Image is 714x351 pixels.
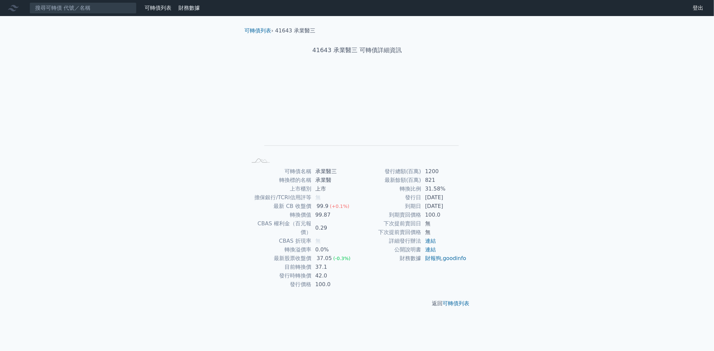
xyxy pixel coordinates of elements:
[443,300,470,307] a: 可轉債列表
[421,202,467,211] td: [DATE]
[425,255,441,261] a: 財報狗
[311,167,357,176] td: 承業醫三
[315,238,321,244] span: 無
[425,238,436,244] a: 連結
[333,256,351,261] span: (-0.3%)
[245,27,273,35] li: ›
[357,193,421,202] td: 發行日
[315,202,330,211] div: 99.9
[357,237,421,245] td: 詳細發行辦法
[421,254,467,263] td: ,
[425,246,436,253] a: 連結
[311,211,357,219] td: 99.87
[247,271,311,280] td: 發行時轉換價
[421,185,467,193] td: 31.58%
[311,219,357,237] td: 0.29
[247,211,311,219] td: 轉換價值
[245,27,271,34] a: 可轉債列表
[247,176,311,185] td: 轉換標的名稱
[357,176,421,185] td: 最新餘額(百萬)
[29,2,137,14] input: 搜尋可轉債 代號／名稱
[443,255,466,261] a: goodinfo
[357,245,421,254] td: 公開說明書
[357,167,421,176] td: 發行總額(百萬)
[311,263,357,271] td: 37.1
[357,185,421,193] td: 轉換比例
[247,280,311,289] td: 發行價格
[357,211,421,219] td: 到期賣回價格
[247,237,311,245] td: CBAS 折現率
[357,219,421,228] td: 下次提前賣回日
[239,45,475,55] h1: 41643 承業醫三 可轉債詳細資訊
[315,254,333,263] div: 37.05
[311,271,357,280] td: 42.0
[178,5,200,11] a: 財務數據
[421,219,467,228] td: 無
[247,202,311,211] td: 最新 CB 收盤價
[421,228,467,237] td: 無
[247,193,311,202] td: 擔保銀行/TCRI信用評等
[145,5,171,11] a: 可轉債列表
[311,245,357,254] td: 0.0%
[247,263,311,271] td: 目前轉換價
[315,194,321,201] span: 無
[247,219,311,237] td: CBAS 權利金（百元報價）
[247,185,311,193] td: 上市櫃別
[247,254,311,263] td: 最新股票收盤價
[357,202,421,211] td: 到期日
[687,3,709,13] a: 登出
[421,176,467,185] td: 821
[357,254,421,263] td: 財務數據
[247,167,311,176] td: 可轉債名稱
[239,300,475,308] p: 返回
[311,185,357,193] td: 上市
[275,27,315,35] li: 41643 承業醫三
[421,211,467,219] td: 100.0
[421,193,467,202] td: [DATE]
[357,228,421,237] td: 下次提前賣回價格
[247,245,311,254] td: 轉換溢價率
[311,176,357,185] td: 承業醫
[421,167,467,176] td: 1200
[258,76,459,155] g: Chart
[311,280,357,289] td: 100.0
[330,204,349,209] span: (+0.1%)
